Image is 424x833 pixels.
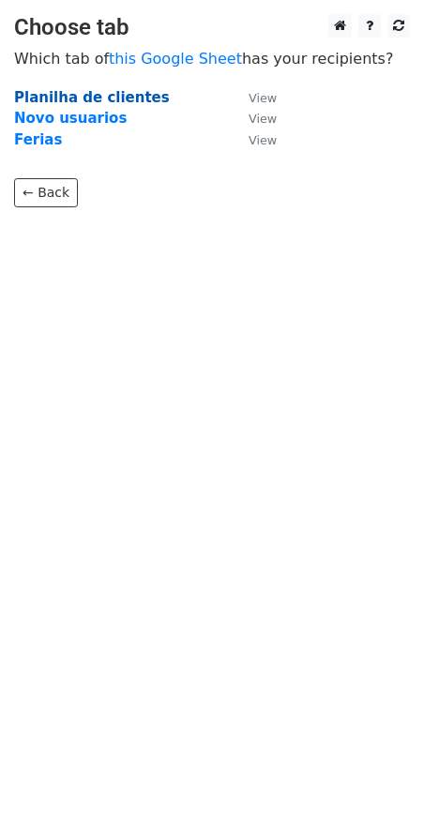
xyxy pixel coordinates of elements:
[330,743,424,833] div: Widget de chat
[14,14,410,41] h3: Choose tab
[14,131,62,148] a: Ferias
[14,49,410,68] p: Which tab of has your recipients?
[330,743,424,833] iframe: Chat Widget
[14,110,127,127] a: Novo usuarios
[230,131,277,148] a: View
[14,178,78,207] a: ← Back
[230,89,277,106] a: View
[249,112,277,126] small: View
[249,91,277,105] small: View
[249,133,277,147] small: View
[109,50,242,68] a: this Google Sheet
[230,110,277,127] a: View
[14,89,170,106] a: Planilha de clientes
